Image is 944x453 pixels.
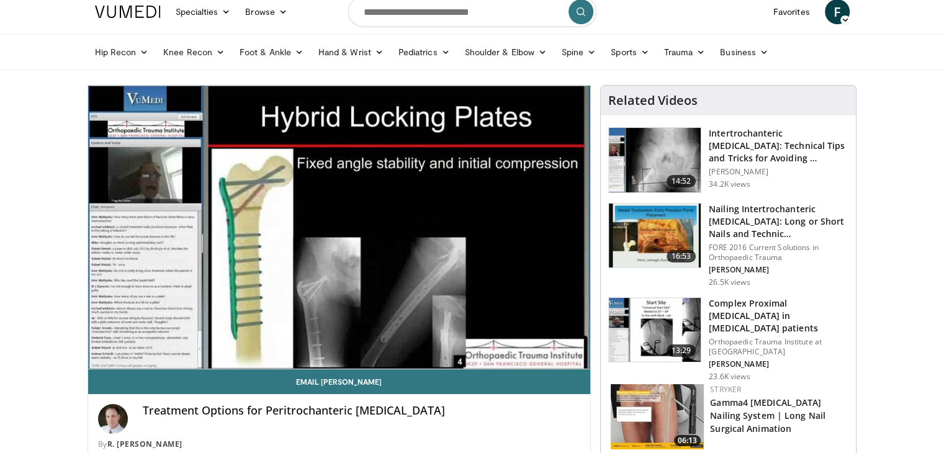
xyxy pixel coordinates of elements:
img: 32f9c0e8-c1c1-4c19-a84e-b8c2f56ee032.150x105_q85_crop-smart_upscale.jpg [609,298,701,362]
a: Foot & Ankle [232,40,311,65]
img: 3d67d1bf-bbcf-4214-a5ee-979f525a16cd.150x105_q85_crop-smart_upscale.jpg [609,204,701,268]
img: DA_UIUPltOAJ8wcH4xMDoxOjB1O8AjAz.150x105_q85_crop-smart_upscale.jpg [609,128,701,192]
img: VuMedi Logo [95,6,161,18]
a: 14:52 Intertrochanteric [MEDICAL_DATA]: Technical Tips and Tricks for Avoiding … [PERSON_NAME] 34... [608,127,848,193]
a: Spine [554,40,603,65]
a: 16:53 Nailing Intertrochanteric [MEDICAL_DATA]: Long or Short Nails and Technic… FORE 2016 Curren... [608,203,848,287]
div: By [98,439,581,450]
a: Gamma4 [MEDICAL_DATA] Nailing System | Long Nail Surgical Animation [710,397,825,434]
a: 06:13 [611,384,704,449]
a: Hip Recon [88,40,156,65]
h4: Treatment Options for Peritrochanteric [MEDICAL_DATA] [143,404,581,418]
a: Stryker [710,384,741,395]
h4: Related Videos [608,93,698,108]
span: 16:53 [667,250,696,262]
h3: Intertrochanteric [MEDICAL_DATA]: Technical Tips and Tricks for Avoiding … [709,127,848,164]
a: Hand & Wrist [311,40,391,65]
a: Shoulder & Elbow [457,40,554,65]
span: 14:52 [667,175,696,187]
a: Email [PERSON_NAME] [88,369,591,394]
span: 06:13 [674,435,701,446]
video-js: Video Player [88,86,591,369]
a: Trauma [657,40,713,65]
p: FORE 2016 Current Solutions in Orthopaedic Trauma [709,243,848,262]
a: Business [712,40,776,65]
p: 23.6K views [709,372,750,382]
p: 34.2K views [709,179,750,189]
img: 155d8d39-586d-417b-a344-3221a42b29c1.150x105_q85_crop-smart_upscale.jpg [611,384,704,449]
p: [PERSON_NAME] [709,359,848,369]
p: Orthopaedic Trauma Institute at [GEOGRAPHIC_DATA] [709,337,848,357]
h3: Nailing Intertrochanteric [MEDICAL_DATA]: Long or Short Nails and Technic… [709,203,848,240]
span: 13:29 [667,344,696,357]
p: [PERSON_NAME] [709,167,848,177]
a: Knee Recon [156,40,232,65]
a: R. [PERSON_NAME] [107,439,182,449]
p: [PERSON_NAME] [709,265,848,275]
a: 13:29 Complex Proximal [MEDICAL_DATA] in [MEDICAL_DATA] patients Orthopaedic Trauma Institute at ... [608,297,848,382]
a: Pediatrics [391,40,457,65]
p: 26.5K views [709,277,750,287]
h3: Complex Proximal [MEDICAL_DATA] in [MEDICAL_DATA] patients [709,297,848,334]
a: Sports [603,40,657,65]
img: Avatar [98,404,128,434]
